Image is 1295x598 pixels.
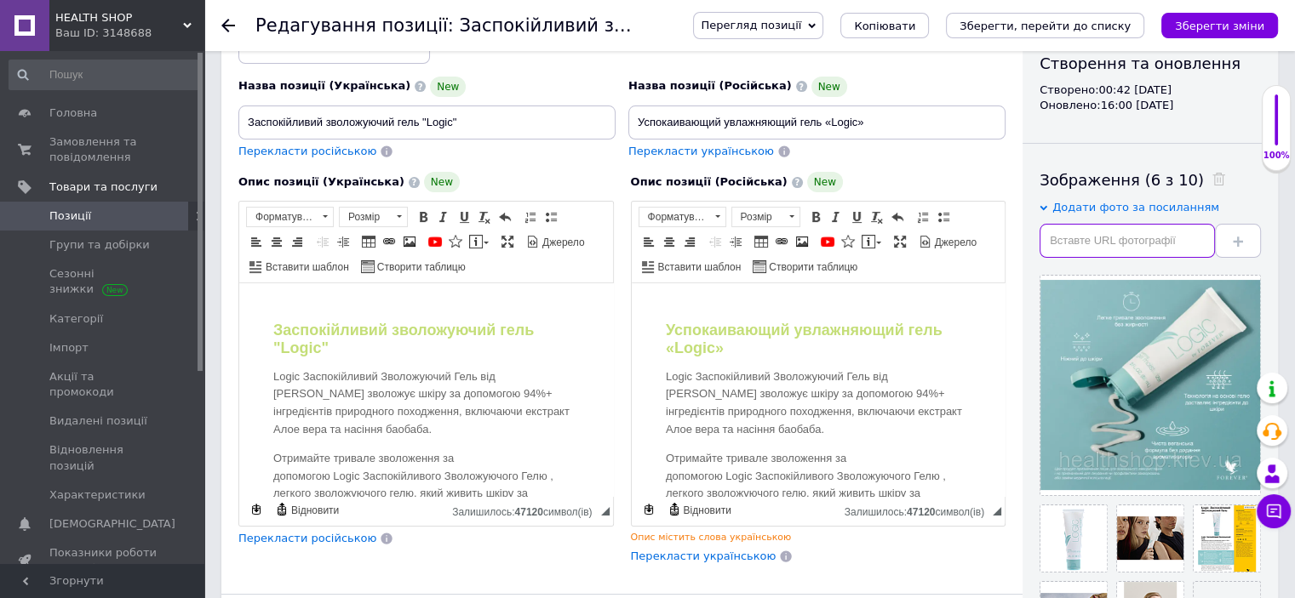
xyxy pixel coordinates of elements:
[424,172,460,192] span: New
[1175,20,1264,32] i: Зберегти зміни
[818,232,837,251] a: Додати відео з YouTube
[340,208,391,226] span: Розмір
[681,504,731,518] span: Відновити
[1040,53,1261,74] div: Створення та оновлення
[49,134,158,165] span: Замовлення та повідомлення
[628,145,774,157] span: Перекласти українською
[914,208,932,226] a: Вставити/видалити нумерований список
[1052,201,1219,214] span: Додати фото за посиланням
[772,232,791,251] a: Вставити/Редагувати посилання (Ctrl+L)
[639,500,658,519] a: Зробити резервну копію зараз
[238,145,376,157] span: Перекласти російською
[932,236,977,250] span: Джерело
[766,260,857,275] span: Створити таблицю
[639,207,726,227] a: Форматування
[267,232,286,251] a: По центру
[639,208,709,226] span: Форматування
[1040,98,1261,113] div: Оновлено: 16:00 [DATE]
[601,507,610,515] span: Потягніть для зміни розмірів
[840,13,929,38] button: Копіювати
[807,172,843,192] span: New
[632,283,1006,496] iframe: Редактор, 51767708-DCF3-4F6A-BD5C-9EF1545C5BFC
[1161,13,1278,38] button: Зберегти зміни
[238,105,616,140] input: Наприклад, H&M жіноча сукня зелена 38 розмір вечірня максі з блискітками
[1262,85,1291,171] div: 100% Якість заповнення
[845,502,993,518] div: Кiлькiсть символiв
[49,413,147,429] span: Видалені позиції
[907,506,935,518] span: 47120
[752,232,771,251] a: Таблиця
[334,232,352,251] a: Збільшити відступ
[750,257,860,276] a: Створити таблицю
[888,208,907,226] a: Повернути (Ctrl+Z)
[247,257,352,276] a: Вставити шаблон
[246,207,334,227] a: Форматування
[496,208,514,226] a: Повернути (Ctrl+Z)
[49,516,175,532] span: [DEMOGRAPHIC_DATA]
[9,60,201,90] input: Пошук
[55,10,183,26] span: HEALTH SHOP
[524,232,587,251] a: Джерело
[827,208,845,226] a: Курсив (Ctrl+I)
[1263,150,1290,162] div: 100%
[731,207,800,227] a: Розмір
[839,232,857,251] a: Вставити іконку
[49,340,89,356] span: Імпорт
[426,232,444,251] a: Додати відео з YouTube
[49,266,158,297] span: Сезонні знижки
[247,232,266,251] a: По лівому краю
[656,260,742,275] span: Вставити шаблон
[726,232,745,251] a: Збільшити відступ
[541,208,560,226] a: Вставити/видалити маркований список
[400,232,419,251] a: Зображення
[247,500,266,519] a: Зробити резервну копію зараз
[916,232,980,251] a: Джерело
[359,232,378,251] a: Таблиця
[854,20,915,32] span: Копіювати
[49,442,158,473] span: Відновлення позицій
[628,79,792,92] span: Назва позиції (Російська)
[49,545,158,576] span: Показники роботи компанії
[49,179,158,195] span: Товари та послуги
[467,232,491,251] a: Вставити повідомлення
[288,232,307,251] a: По правому краю
[34,167,340,308] p: Отримайте тривале зволоження за допомогою Logic Заспокійливого Зволожуючого Гелю , легкого зволож...
[847,208,866,226] a: Підкреслений (Ctrl+U)
[639,232,658,251] a: По лівому краю
[732,208,783,226] span: Розмір
[806,208,825,226] a: Жирний (Ctrl+B)
[49,237,150,253] span: Групи та добірки
[934,208,953,226] a: Вставити/видалити маркований список
[239,283,613,496] iframe: Редактор, 499F536B-DD8A-4114-8583-9EAAE0BA6BAB
[514,506,542,518] span: 47120
[221,19,235,32] div: Повернутися назад
[946,13,1144,38] button: Зберегти, перейти до списку
[238,79,410,92] span: Назва позиції (Українська)
[631,531,1006,544] div: Опис містить слова українською
[1040,169,1261,191] div: Зображення (6 з 10)
[446,232,465,251] a: Вставити іконку
[272,500,341,519] a: Відновити
[247,208,317,226] span: Форматування
[639,257,744,276] a: Вставити шаблон
[289,504,339,518] span: Відновити
[339,207,408,227] a: Розмір
[1040,83,1261,98] div: Створено: 00:42 [DATE]
[793,232,811,251] a: Зображення
[521,208,540,226] a: Вставити/видалити нумерований список
[628,105,1006,140] input: Наприклад, H&M жіноча сукня зелена 38 розмір вечірня максі з блискітками
[859,232,884,251] a: Вставити повідомлення
[414,208,433,226] a: Жирний (Ctrl+B)
[960,20,1131,32] i: Зберегти, перейти до списку
[263,260,349,275] span: Вставити шаблон
[706,232,725,251] a: Зменшити відступ
[701,19,801,31] span: Перегляд позиції
[49,311,103,327] span: Категорії
[375,260,466,275] span: Створити таблицю
[452,502,600,518] div: Кiлькiсть символiв
[631,550,776,562] span: Перекласти українською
